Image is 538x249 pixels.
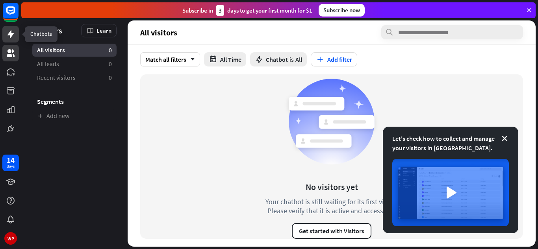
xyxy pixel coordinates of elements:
[109,60,112,68] aside: 0
[392,134,509,153] div: Let's check how to collect and manage your visitors in [GEOGRAPHIC_DATA].
[7,157,15,164] div: 14
[96,27,111,34] span: Learn
[140,28,177,37] span: All visitors
[295,55,302,63] span: All
[266,55,288,63] span: Chatbot
[32,57,117,70] a: All leads 0
[37,46,65,54] span: All visitors
[7,164,15,169] div: days
[182,5,312,16] div: Subscribe in days to get your first month for $1
[392,159,509,226] img: image
[109,74,112,82] aside: 0
[251,197,412,215] div: Your chatbot is still waiting for its first visitor. Please verify that it is active and accessible.
[32,71,117,84] a: Recent visitors 0
[32,98,117,105] h3: Segments
[6,3,30,27] button: Open LiveChat chat widget
[109,46,112,54] aside: 0
[32,109,117,122] a: Add new
[289,55,294,63] span: is
[4,232,17,245] div: WP
[37,60,59,68] span: All leads
[292,223,371,239] button: Get started with Visitors
[37,74,76,82] span: Recent visitors
[2,155,19,171] a: 14 days
[319,4,365,17] div: Subscribe now
[186,57,195,62] i: arrow_down
[204,52,246,66] button: All Time
[311,52,357,66] button: Add filter
[216,5,224,16] div: 3
[306,181,358,192] div: No visitors yet
[140,52,200,66] div: Match all filters
[37,26,62,35] span: Visitors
